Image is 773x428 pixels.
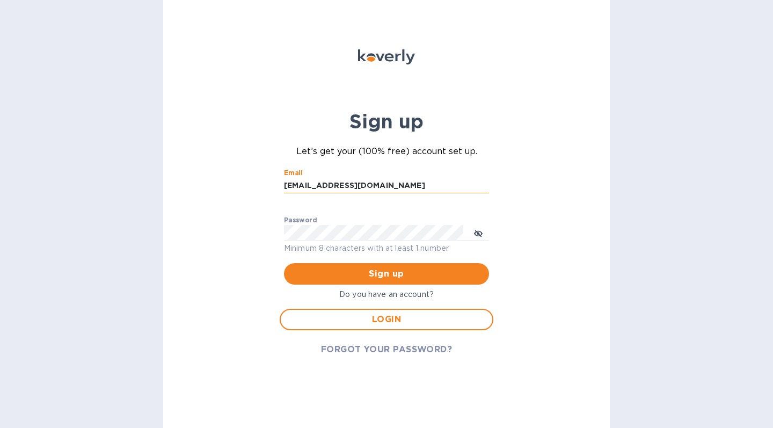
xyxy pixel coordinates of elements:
[289,313,484,326] span: LOGIN
[296,146,477,156] span: Let’s get your (100% free) account set up.
[280,289,493,300] p: Do you have an account?
[293,267,480,280] span: Sign up
[468,222,489,243] button: toggle password visibility
[284,170,303,176] label: Email
[358,49,415,64] img: Koverly
[349,110,424,133] b: Sign up
[280,309,493,330] button: LOGIN
[284,242,489,255] p: Minimum 8 characters with at least 1 number
[284,263,489,285] button: Sign up
[312,339,461,360] button: FORGOT YOUR PASSWORD?
[284,217,317,223] label: Password
[321,343,453,356] span: FORGOT YOUR PASSWORD?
